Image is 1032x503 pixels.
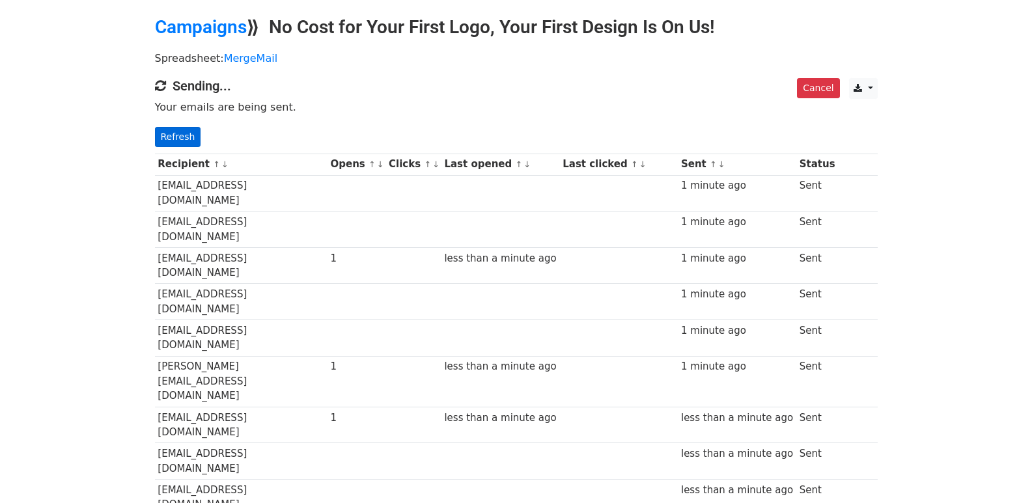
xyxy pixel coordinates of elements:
[441,154,560,175] th: Last opened
[967,441,1032,503] iframe: Chat Widget
[155,211,328,248] td: [EMAIL_ADDRESS][DOMAIN_NAME]
[155,175,328,211] td: [EMAIL_ADDRESS][DOMAIN_NAME]
[681,483,793,498] div: less than a minute ago
[796,284,838,320] td: Sent
[155,154,328,175] th: Recipient
[797,78,839,98] a: Cancel
[678,154,796,175] th: Sent
[424,159,431,169] a: ↑
[681,359,793,374] div: 1 minute ago
[710,159,717,169] a: ↑
[155,51,878,65] p: Spreadsheet:
[796,356,838,407] td: Sent
[639,159,647,169] a: ↓
[155,284,328,320] td: [EMAIL_ADDRESS][DOMAIN_NAME]
[155,407,328,443] td: [EMAIL_ADDRESS][DOMAIN_NAME]
[718,159,725,169] a: ↓
[631,159,638,169] a: ↑
[681,251,793,266] div: 1 minute ago
[796,443,838,480] td: Sent
[155,16,878,38] h2: ⟫ No Cost for Your First Logo, Your First Design Is On Us!
[796,211,838,248] td: Sent
[681,411,793,426] div: less than a minute ago
[796,247,838,284] td: Sent
[432,159,439,169] a: ↓
[377,159,384,169] a: ↓
[681,446,793,461] div: less than a minute ago
[221,159,229,169] a: ↓
[796,175,838,211] td: Sent
[681,215,793,230] div: 1 minute ago
[515,159,522,169] a: ↑
[155,16,247,38] a: Campaigns
[681,178,793,193] div: 1 minute ago
[331,411,383,426] div: 1
[559,154,678,175] th: Last clicked
[155,127,201,147] a: Refresh
[369,159,376,169] a: ↑
[155,320,328,357] td: [EMAIL_ADDRESS][DOMAIN_NAME]
[523,159,531,169] a: ↓
[155,443,328,480] td: [EMAIL_ADDRESS][DOMAIN_NAME]
[796,407,838,443] td: Sent
[796,154,838,175] th: Status
[681,323,793,338] div: 1 minute ago
[796,320,838,357] td: Sent
[155,100,878,114] p: Your emails are being sent.
[331,251,383,266] div: 1
[213,159,220,169] a: ↑
[328,154,386,175] th: Opens
[444,359,556,374] div: less than a minute ago
[681,287,793,302] div: 1 minute ago
[444,411,556,426] div: less than a minute ago
[385,154,441,175] th: Clicks
[331,359,383,374] div: 1
[444,251,556,266] div: less than a minute ago
[155,247,328,284] td: [EMAIL_ADDRESS][DOMAIN_NAME]
[155,356,328,407] td: [PERSON_NAME][EMAIL_ADDRESS][DOMAIN_NAME]
[155,78,878,94] h4: Sending...
[224,52,277,64] a: MergeMail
